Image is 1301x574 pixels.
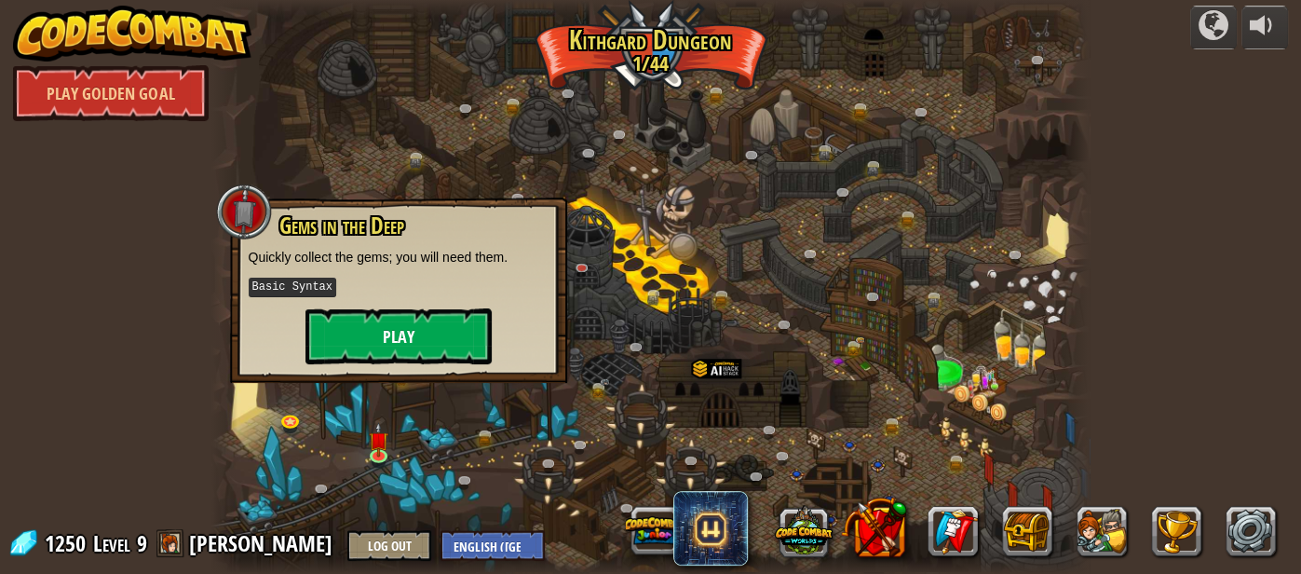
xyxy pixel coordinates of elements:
span: 9 [137,528,147,558]
img: portrait.png [856,336,865,344]
button: Adjust volume [1241,6,1288,49]
span: Gems in the Deep [279,210,404,241]
a: Play Golden Goal [13,65,209,121]
img: portrait.png [600,378,609,386]
img: CodeCombat - Learn how to code by playing a game [13,6,251,61]
img: level-banner-unstarted.png [368,422,388,458]
button: Log Out [347,530,431,561]
span: 1250 [45,528,91,558]
button: Campaigns [1190,6,1237,49]
a: [PERSON_NAME] [189,528,338,558]
button: Play [305,308,492,364]
kbd: Basic Syntax [249,278,336,297]
p: Quickly collect the gems; you will need them. [249,248,549,266]
span: Level [93,528,130,559]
